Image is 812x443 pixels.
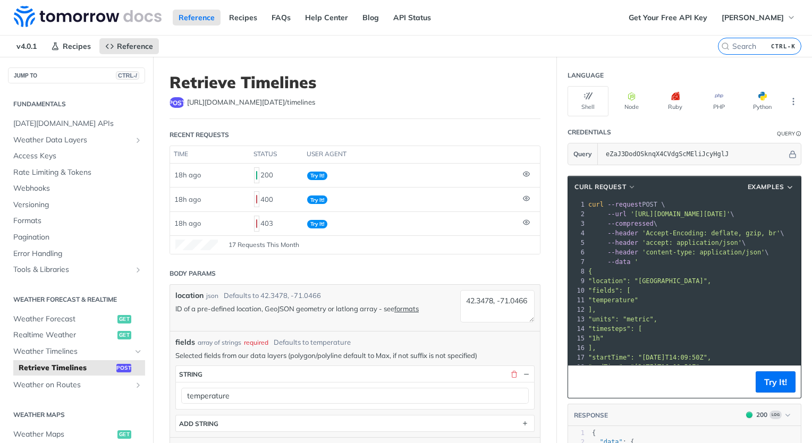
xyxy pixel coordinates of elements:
button: Shell [568,86,608,116]
button: Ruby [655,86,696,116]
button: Try It! [756,371,796,393]
span: Tools & Libraries [13,265,131,275]
div: 400 [254,190,299,208]
span: "temperature" [588,296,638,304]
span: \ [588,210,734,218]
div: 7 [568,257,586,267]
span: curl [588,201,604,208]
h1: Retrieve Timelines [170,73,540,92]
h2: Weather Forecast & realtime [8,295,145,304]
div: 5 [568,238,586,248]
a: Formats [8,213,145,229]
button: string [176,366,534,382]
a: Blog [357,10,385,25]
span: Error Handling [13,249,142,259]
a: Pagination [8,229,145,245]
span: { [588,268,592,275]
span: \ [588,229,784,237]
button: Node [611,86,652,116]
span: [DATE][DOMAIN_NAME] APIs [13,118,142,129]
a: Versioning [8,197,145,213]
div: array of strings [198,338,241,347]
p: ID of a pre-defined location, GeoJSON geometry or latlong array - see [175,304,455,313]
div: 16 [568,343,586,353]
label: location [175,290,204,301]
span: Query [573,149,592,159]
div: required [244,338,268,347]
span: post [116,364,131,372]
div: 2 [568,209,586,219]
span: 'accept: application/json' [642,239,742,246]
span: --compressed [607,220,654,227]
span: 403 [256,219,257,228]
div: ADD string [179,420,218,428]
textarea: 42.3478, -71.0466 [460,290,535,322]
span: "location": "[GEOGRAPHIC_DATA]", [588,277,711,285]
div: Body Params [170,269,216,278]
a: Access Keys [8,148,145,164]
button: ADD string [176,415,534,431]
button: Hide [521,369,531,379]
a: Weather on RoutesShow subpages for Weather on Routes [8,377,145,393]
span: ], [588,344,596,352]
span: 200 [256,171,257,180]
span: --url [607,210,627,218]
span: '[URL][DOMAIN_NAME][DATE]' [630,210,730,218]
button: RESPONSE [573,410,608,421]
div: 18 [568,362,586,372]
img: Tomorrow.io Weather API Docs [14,6,162,27]
a: Recipes [223,10,263,25]
span: Weather Timelines [13,346,131,357]
th: time [170,146,250,163]
span: --request [607,201,642,208]
span: Access Keys [13,151,142,161]
svg: Search [721,42,730,50]
a: [DATE][DOMAIN_NAME] APIs [8,116,145,132]
a: formats [394,304,419,313]
button: cURL Request [571,182,640,192]
span: Try It! [307,195,327,204]
div: 403 [254,215,299,233]
span: Weather Maps [13,429,115,440]
span: Recipes [63,41,91,51]
a: Reference [173,10,221,25]
a: Reference [99,38,159,54]
button: JUMP TOCTRL-/ [8,67,145,83]
div: 12 [568,305,586,314]
input: apikey [600,143,787,165]
div: json [206,291,218,301]
a: Weather TimelinesHide subpages for Weather Timelines [8,344,145,360]
span: Try It! [307,172,327,180]
a: Rate Limiting & Tokens [8,165,145,181]
div: QueryInformation [777,130,801,138]
span: Examples [748,182,784,192]
span: get [117,315,131,323]
span: v4.0.1 [11,38,43,54]
span: 18h ago [174,219,201,227]
th: user agent [303,146,519,163]
div: Defaults to 42.3478, -71.0466 [224,291,321,301]
a: Webhooks [8,181,145,197]
span: ], [588,306,596,313]
a: Error Handling [8,246,145,262]
span: --header [607,229,638,237]
h2: Weather Maps [8,410,145,420]
span: Pagination [13,232,142,243]
span: \ [588,249,769,256]
div: 14 [568,324,586,334]
a: Realtime Weatherget [8,327,145,343]
div: Query [777,130,795,138]
span: Versioning [13,200,142,210]
span: Retrieve Timelines [19,363,114,373]
a: Tools & LibrariesShow subpages for Tools & Libraries [8,262,145,278]
span: Realtime Weather [13,330,115,340]
a: Recipes [45,38,97,54]
div: 6 [568,248,586,257]
span: Reference [117,41,153,51]
span: POST \ [588,201,665,208]
span: 200 [746,412,752,418]
div: 200 [254,166,299,184]
span: 18h ago [174,171,201,179]
a: Retrieve Timelinespost [13,360,145,376]
canvas: Line Graph [175,240,218,250]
